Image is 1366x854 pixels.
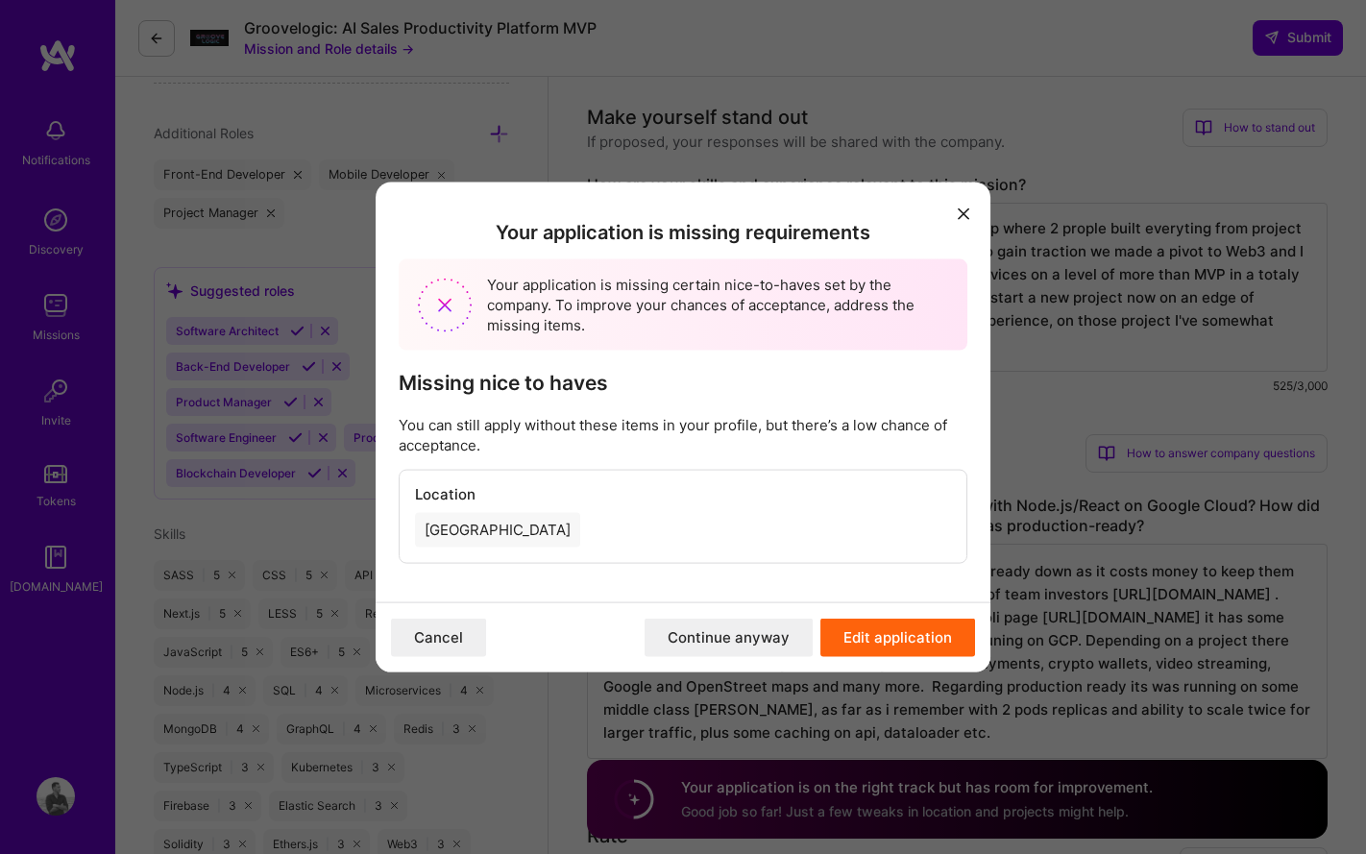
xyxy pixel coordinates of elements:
[418,278,472,331] img: Missing requirements
[399,415,967,455] p: You can still apply without these items in your profile, but there’s a low chance of acceptance.
[645,619,813,657] button: Continue anyway
[399,259,967,351] div: Your application is missing certain nice-to-haves set by the company. To improve your chances of ...
[415,486,951,503] h4: Location
[415,513,580,548] div: [GEOGRAPHIC_DATA]
[958,208,969,220] i: icon Close
[399,371,967,395] h3: Missing nice to haves
[391,619,486,657] button: Cancel
[376,182,990,672] div: modal
[399,220,967,243] h2: Your application is missing requirements
[820,619,975,657] button: Edit application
